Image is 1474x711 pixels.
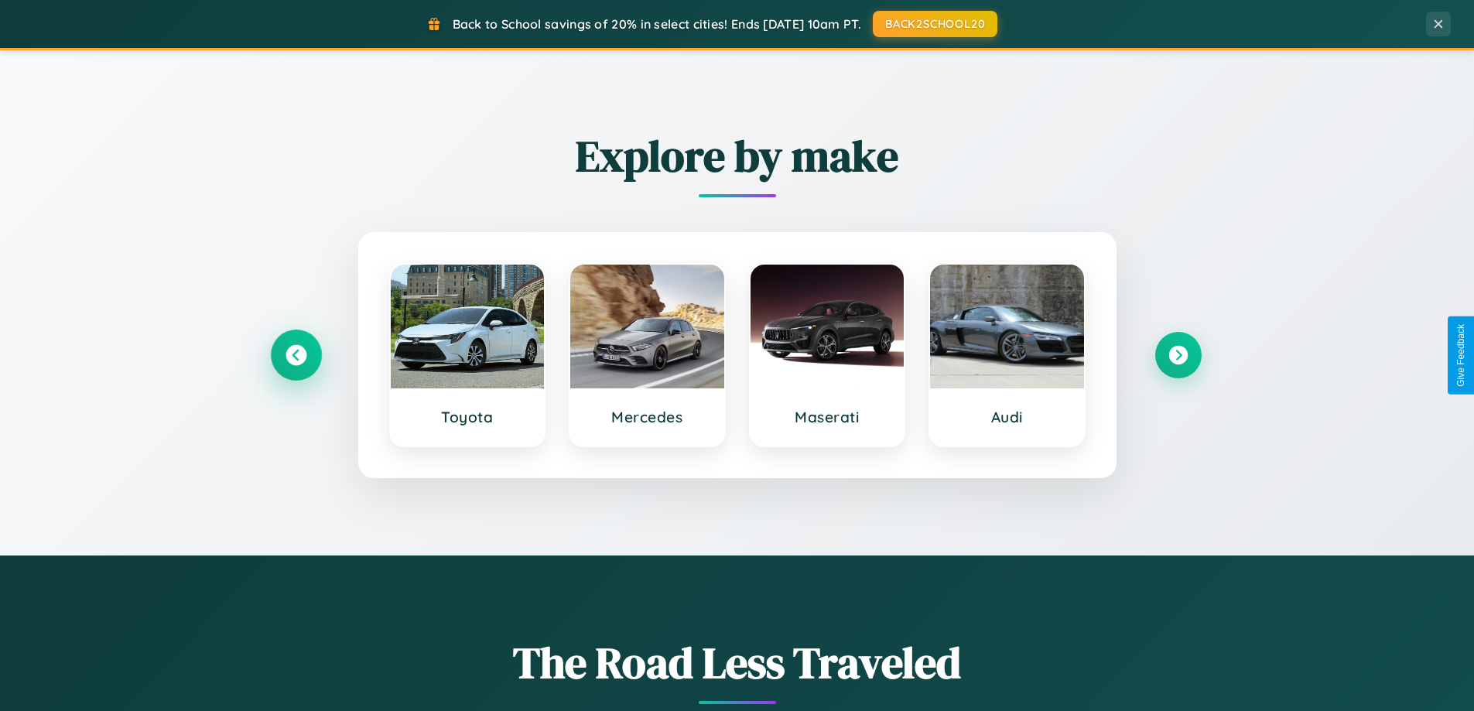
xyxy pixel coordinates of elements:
div: Give Feedback [1455,324,1466,387]
h3: Mercedes [586,408,709,426]
h2: Explore by make [273,126,1202,186]
h1: The Road Less Traveled [273,633,1202,692]
span: Back to School savings of 20% in select cities! Ends [DATE] 10am PT. [453,16,861,32]
button: BACK2SCHOOL20 [873,11,997,37]
h3: Toyota [406,408,529,426]
h3: Maserati [766,408,889,426]
h3: Audi [946,408,1069,426]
